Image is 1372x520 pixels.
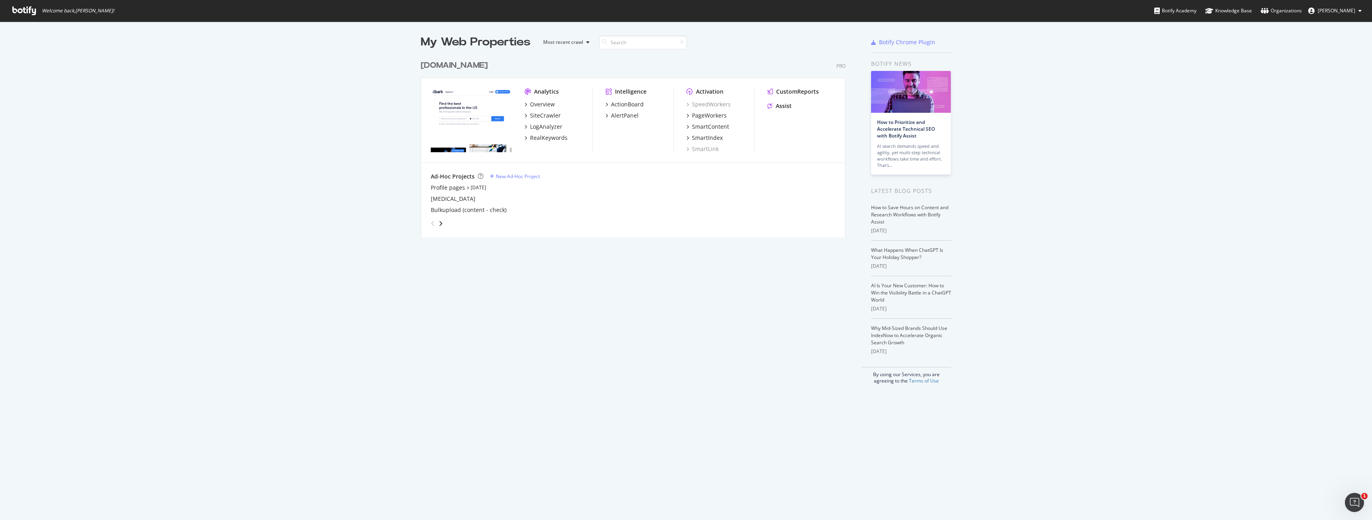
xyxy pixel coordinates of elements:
[871,71,951,113] img: How to Prioritize and Accelerate Technical SEO with Botify Assist
[543,40,583,45] div: Most recent crawl
[1154,7,1197,15] div: Botify Academy
[1205,7,1252,15] div: Knowledge Base
[767,102,792,110] a: Assist
[530,134,568,142] div: RealKeywords
[605,100,644,108] a: ActionBoard
[438,220,444,228] div: angle-right
[524,100,555,108] a: Overview
[871,227,951,234] div: [DATE]
[836,63,846,69] div: Pro
[524,123,562,131] a: LogAnalyzer
[776,88,819,96] div: CustomReports
[471,184,486,191] a: [DATE]
[496,173,540,180] div: New Ad-Hoc Project
[861,367,951,384] div: By using our Services, you are agreeing to the
[1261,7,1302,15] div: Organizations
[871,325,947,346] a: Why Mid-Sized Brands Should Use IndexNow to Accelerate Organic Search Growth
[611,100,644,108] div: ActionBoard
[686,145,719,153] a: SmartLink
[537,36,593,49] button: Most recent crawl
[909,377,939,384] a: Terms of Use
[431,173,475,181] div: Ad-Hoc Projects
[686,123,729,131] a: SmartContent
[692,134,723,142] div: SmartIndex
[692,123,729,131] div: SmartContent
[524,112,561,120] a: SiteCrawler
[871,38,935,46] a: Botify Chrome Plugin
[871,247,943,261] a: What Happens When ChatGPT Is Your Holiday Shopper?
[686,134,723,142] a: SmartIndex
[599,35,687,49] input: Search
[421,50,852,237] div: grid
[686,100,731,108] a: SpeedWorkers
[776,102,792,110] div: Assist
[871,204,948,225] a: How to Save Hours on Content and Research Workflows with Botify Assist
[530,123,562,131] div: LogAnalyzer
[696,88,723,96] div: Activation
[421,60,491,71] a: [DOMAIN_NAME]
[524,134,568,142] a: RealKeywords
[534,88,559,96] div: Analytics
[431,206,507,214] a: Bulkupload (content - check)
[871,305,951,312] div: [DATE]
[615,88,647,96] div: Intelligence
[1302,4,1368,17] button: [PERSON_NAME]
[421,34,530,50] div: My Web Properties
[879,38,935,46] div: Botify Chrome Plugin
[871,348,951,355] div: [DATE]
[431,88,512,152] img: www.bark.com
[611,112,639,120] div: AlertPanel
[871,186,951,195] div: Latest Blog Posts
[605,112,639,120] a: AlertPanel
[877,119,935,139] a: How to Prioritize and Accelerate Technical SEO with Botify Assist
[530,100,555,108] div: Overview
[42,8,114,14] span: Welcome back, [PERSON_NAME] !
[871,263,951,270] div: [DATE]
[421,60,488,71] div: [DOMAIN_NAME]
[530,112,561,120] div: SiteCrawler
[877,143,945,169] div: AI search demands speed and agility, yet multi-step technical workflows take time and effort. Tha...
[686,112,727,120] a: PageWorkers
[490,173,540,180] a: New Ad-Hoc Project
[1361,493,1368,499] span: 1
[428,217,438,230] div: angle-left
[871,59,951,68] div: Botify news
[431,184,465,192] a: Profile pages
[767,88,819,96] a: CustomReports
[431,195,475,203] a: [MEDICAL_DATA]
[692,112,727,120] div: PageWorkers
[1318,7,1355,14] span: Wayne Burden
[1345,493,1364,512] iframe: Intercom live chat
[871,282,951,303] a: AI Is Your New Customer: How to Win the Visibility Battle in a ChatGPT World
